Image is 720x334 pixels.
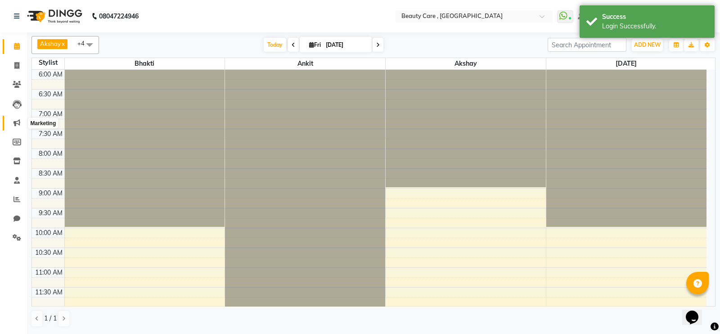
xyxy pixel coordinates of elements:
[225,58,385,69] span: Ankit
[28,118,58,129] div: Marketing
[33,288,64,297] div: 11:30 AM
[602,12,708,22] div: Success
[99,4,139,29] b: 08047224946
[37,129,64,139] div: 7:30 AM
[37,189,64,198] div: 9:00 AM
[307,41,323,48] span: Fri
[33,268,64,277] div: 11:00 AM
[634,41,661,48] span: ADD NEW
[61,40,65,47] a: x
[37,70,64,79] div: 6:00 AM
[65,58,225,69] span: Bhakti
[37,169,64,178] div: 8:30 AM
[548,38,626,52] input: Search Appointment
[37,149,64,158] div: 8:00 AM
[602,22,708,31] div: Login Successfully.
[37,208,64,218] div: 9:30 AM
[37,90,64,99] div: 6:30 AM
[37,109,64,119] div: 7:00 AM
[682,298,711,325] iframe: chat widget
[264,38,286,52] span: Today
[40,40,61,47] span: Akshay
[33,228,64,238] div: 10:00 AM
[632,39,663,51] button: ADD NEW
[44,314,57,323] span: 1 / 1
[23,4,85,29] img: logo
[323,38,368,52] input: 2025-10-03
[33,248,64,257] div: 10:30 AM
[386,58,546,69] span: Akshay
[546,58,706,69] span: [DATE]
[32,58,64,68] div: Stylist
[77,40,91,47] span: +4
